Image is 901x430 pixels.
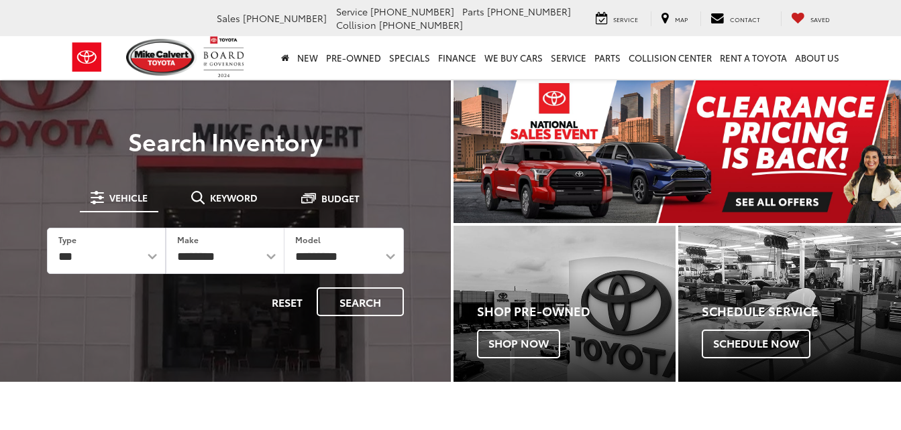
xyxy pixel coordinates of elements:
[730,15,760,23] span: Contact
[487,5,571,18] span: [PHONE_NUMBER]
[28,127,423,154] h3: Search Inventory
[586,11,648,26] a: Service
[379,18,463,31] span: [PHONE_NUMBER]
[702,330,810,358] span: Schedule Now
[477,305,676,318] h4: Shop Pre-Owned
[781,11,840,26] a: My Saved Vehicles
[716,36,791,79] a: Rent a Toyota
[590,36,625,79] a: Parts
[385,36,434,79] a: Specials
[177,234,199,245] label: Make
[477,330,560,358] span: Shop Now
[210,193,258,202] span: Keyword
[336,5,368,18] span: Service
[613,15,638,23] span: Service
[243,11,327,25] span: [PHONE_NUMBER]
[810,15,830,23] span: Saved
[317,287,404,316] button: Search
[260,287,314,316] button: Reset
[675,15,688,23] span: Map
[625,36,716,79] a: Collision Center
[480,36,547,79] a: WE BUY CARS
[295,234,321,245] label: Model
[321,194,360,203] span: Budget
[293,36,322,79] a: New
[678,226,901,381] a: Schedule Service Schedule Now
[702,305,901,318] h4: Schedule Service
[126,39,197,76] img: Mike Calvert Toyota
[322,36,385,79] a: Pre-Owned
[336,18,376,31] span: Collision
[58,234,76,245] label: Type
[434,36,480,79] a: Finance
[462,5,484,18] span: Parts
[370,5,454,18] span: [PHONE_NUMBER]
[454,226,676,381] a: Shop Pre-Owned Shop Now
[454,226,676,381] div: Toyota
[277,36,293,79] a: Home
[109,193,148,202] span: Vehicle
[791,36,843,79] a: About Us
[217,11,240,25] span: Sales
[700,11,770,26] a: Contact
[62,35,112,79] img: Toyota
[678,226,901,381] div: Toyota
[651,11,698,26] a: Map
[547,36,590,79] a: Service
